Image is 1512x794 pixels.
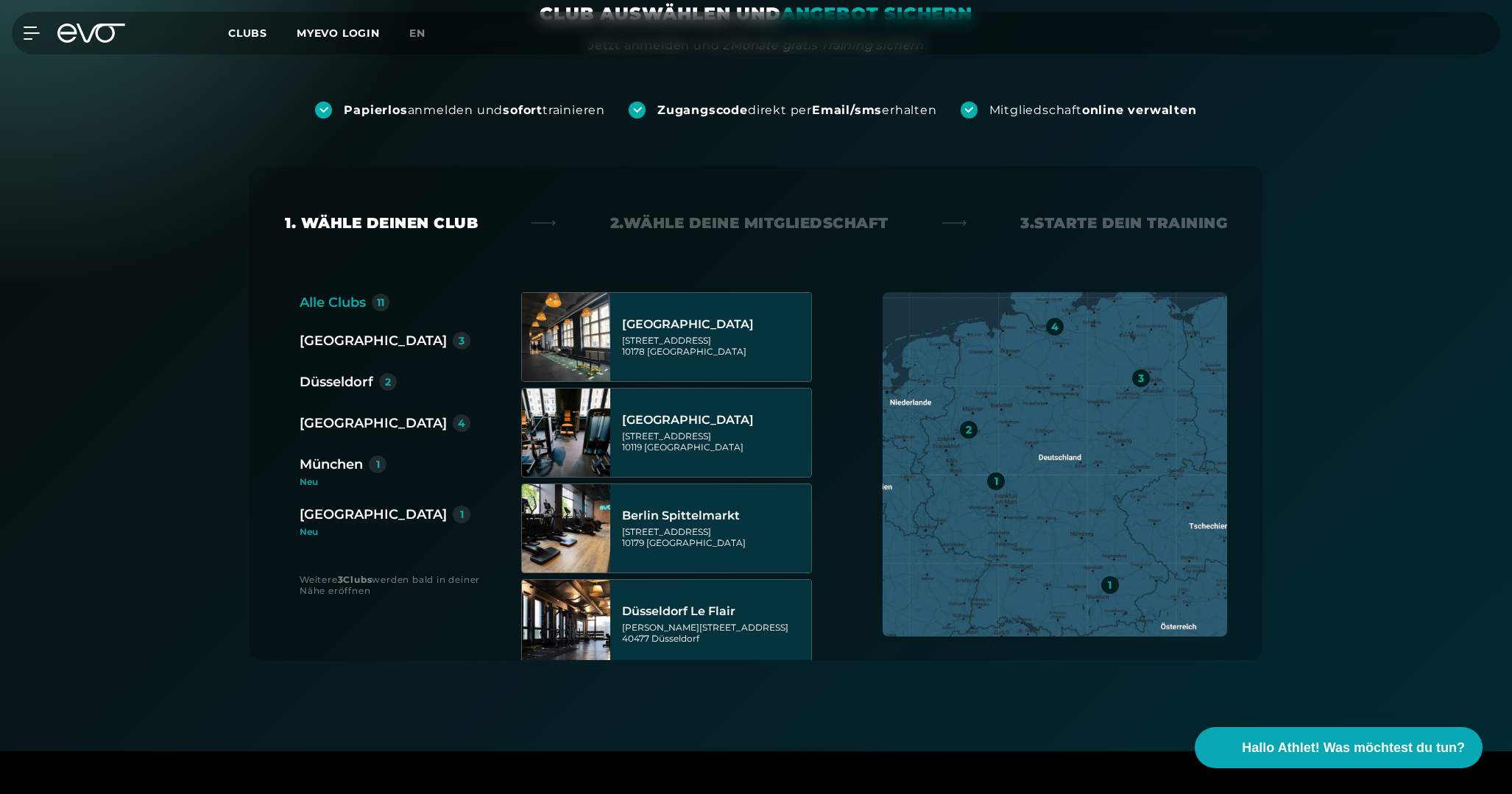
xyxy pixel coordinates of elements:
div: Neu [300,478,482,486]
img: Berlin Alexanderplatz [522,293,610,381]
div: Neu [300,528,470,536]
div: 2 [385,377,391,387]
div: Düsseldorf Le Flair [622,604,807,619]
div: 1 [460,509,464,520]
div: 1 [995,476,998,486]
div: Düsseldorf [300,372,373,392]
div: [GEOGRAPHIC_DATA] [622,413,807,428]
div: [GEOGRAPHIC_DATA] [300,330,447,351]
div: 11 [377,297,384,308]
img: Berlin Spittelmarkt [522,484,610,573]
div: 4 [1051,322,1059,332]
div: [GEOGRAPHIC_DATA] [300,413,447,433]
div: 1. Wähle deinen Club [285,213,478,233]
div: Alle Clubs [300,292,366,313]
div: 3 [1138,373,1144,383]
img: map [883,292,1227,637]
img: Düsseldorf Le Flair [522,580,610,668]
div: [STREET_ADDRESS] 10179 [GEOGRAPHIC_DATA] [622,526,807,548]
img: Berlin Rosenthaler Platz [522,389,610,477]
div: 2 [966,425,972,435]
strong: online verwalten [1082,103,1197,117]
div: [STREET_ADDRESS] 10119 [GEOGRAPHIC_DATA] [622,430,807,453]
div: München [300,454,363,475]
div: Berlin Spittelmarkt [622,508,807,523]
div: 3. Starte dein Training [1020,213,1227,233]
div: [GEOGRAPHIC_DATA] [300,504,447,525]
strong: Papierlos [344,103,407,117]
strong: Zugangscode [657,103,748,117]
button: Hallo Athlet! Was möchtest du tun? [1195,727,1483,768]
strong: Clubs [343,574,372,585]
a: MYEVO LOGIN [297,26,380,40]
div: direkt per erhalten [657,102,936,118]
strong: 3 [338,574,344,585]
div: [PERSON_NAME][STREET_ADDRESS] 40477 Düsseldorf [622,622,807,644]
span: Clubs [228,26,267,40]
span: en [409,26,425,40]
div: anmelden und trainieren [344,102,605,118]
div: 1 [376,459,380,469]
span: Hallo Athlet! Was möchtest du tun? [1242,738,1465,758]
div: [GEOGRAPHIC_DATA] [622,317,807,332]
strong: sofort [503,103,543,117]
div: [STREET_ADDRESS] 10178 [GEOGRAPHIC_DATA] [622,335,807,357]
strong: Email/sms [812,103,882,117]
a: en [409,25,443,42]
div: Mitgliedschaft [989,102,1197,118]
a: Clubs [228,26,297,40]
div: 1 [1108,580,1112,590]
div: 4 [458,418,465,428]
div: Weitere werden bald in deiner Nähe eröffnen [300,574,492,596]
div: 2. Wähle deine Mitgliedschaft [610,213,889,233]
div: 3 [459,336,464,346]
